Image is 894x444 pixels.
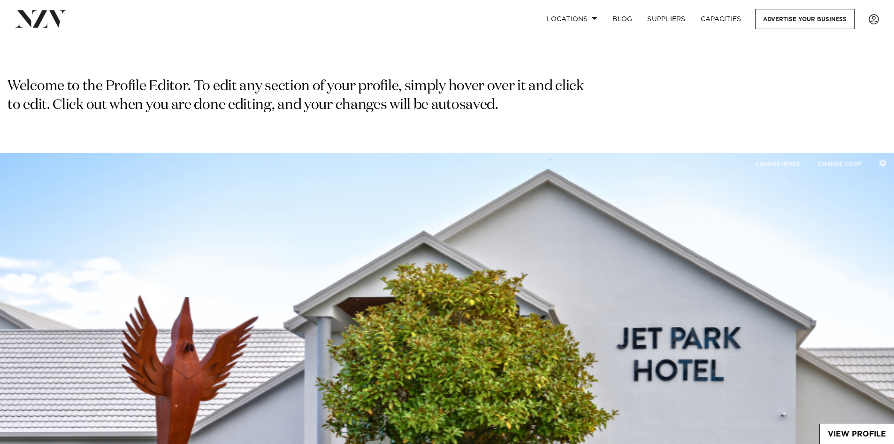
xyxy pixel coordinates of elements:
a: Capacities [693,9,749,29]
a: Advertise your business [755,9,855,29]
a: Locations [539,9,605,29]
button: CHANGE CROP [810,154,870,174]
p: Welcome to the Profile Editor. To edit any section of your profile, simply hover over it and clic... [8,78,588,115]
button: CHANGE IMAGE [747,154,808,174]
a: View Profile [820,424,894,444]
a: SUPPLIERS [640,9,693,29]
img: nzv-logo.png [15,10,66,27]
a: BLOG [605,9,640,29]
